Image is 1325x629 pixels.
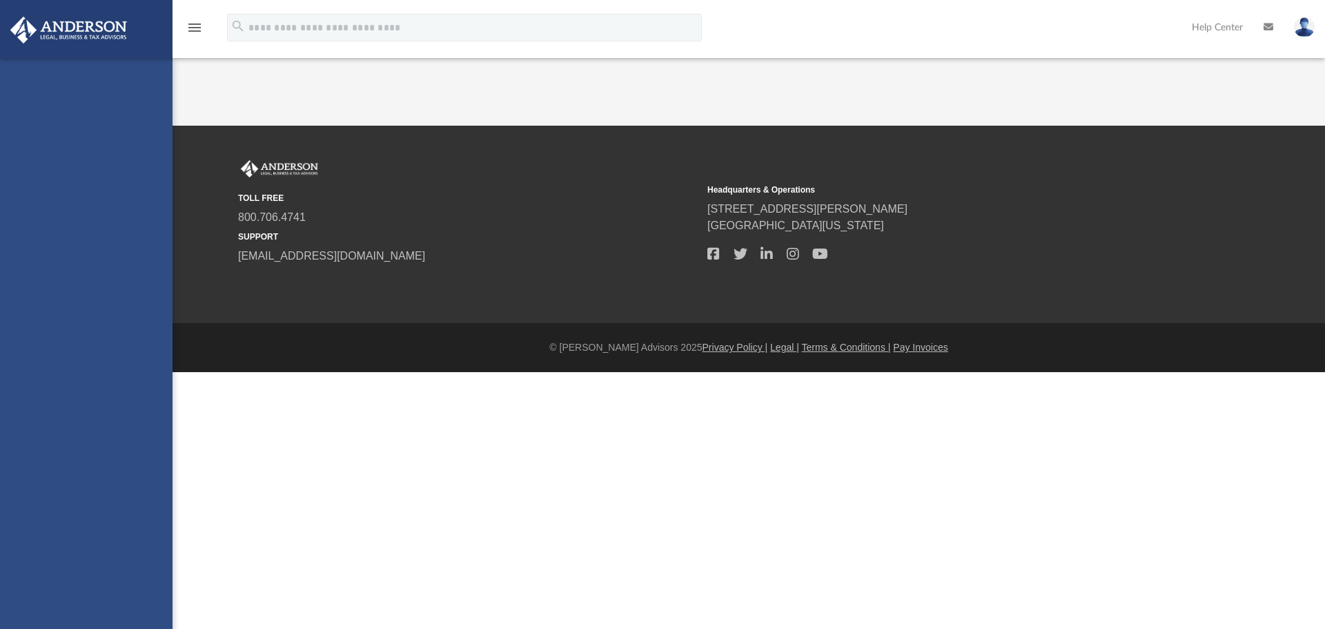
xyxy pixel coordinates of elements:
small: TOLL FREE [238,192,698,204]
i: search [230,19,246,34]
div: © [PERSON_NAME] Advisors 2025 [173,340,1325,355]
a: 800.706.4741 [238,211,306,223]
img: Anderson Advisors Platinum Portal [238,160,321,178]
a: Legal | [770,342,799,353]
a: [GEOGRAPHIC_DATA][US_STATE] [707,220,884,231]
img: Anderson Advisors Platinum Portal [6,17,131,43]
small: SUPPORT [238,231,698,243]
a: [STREET_ADDRESS][PERSON_NAME] [707,203,907,215]
i: menu [186,19,203,36]
a: Privacy Policy | [703,342,768,353]
a: Pay Invoices [893,342,948,353]
a: menu [186,26,203,36]
a: Terms & Conditions | [802,342,891,353]
small: Headquarters & Operations [707,184,1167,196]
a: [EMAIL_ADDRESS][DOMAIN_NAME] [238,250,425,262]
img: User Pic [1294,17,1315,37]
